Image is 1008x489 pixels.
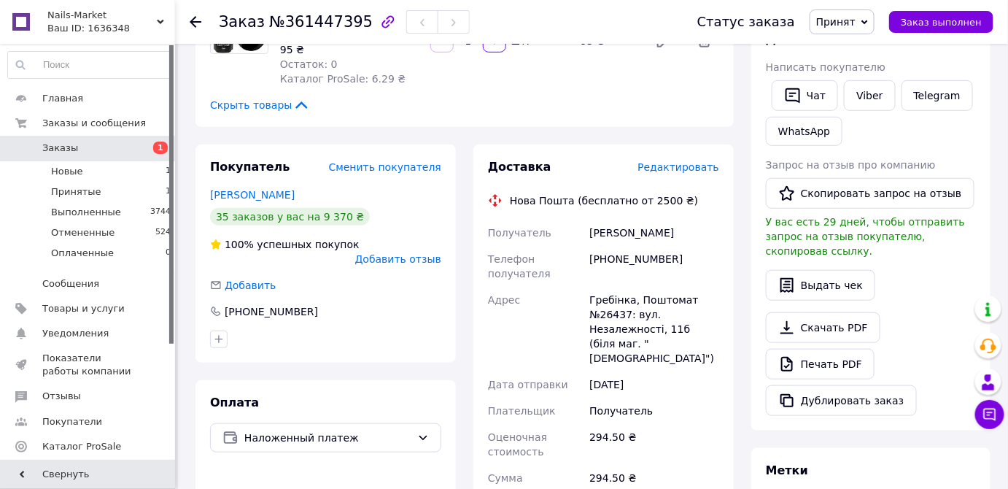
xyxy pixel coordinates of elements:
[488,431,547,458] span: Оценочная стоимость
[8,52,171,78] input: Поиск
[219,13,265,31] span: Заказ
[42,302,125,315] span: Товары и услуги
[586,424,722,465] div: 294.50 ₴
[637,161,719,173] span: Редактировать
[51,185,101,199] span: Принятые
[210,396,259,409] span: Оплата
[42,390,81,403] span: Отзывы
[766,159,936,171] span: Запрос на отзыв про компанию
[47,22,175,35] div: Ваш ID: 1636348
[150,206,171,219] span: 3744
[190,15,201,29] div: Вернуться назад
[766,463,808,477] span: Метки
[42,440,121,453] span: Каталог ProSale
[166,165,171,178] span: 1
[42,142,78,155] span: Заказы
[51,206,121,219] span: Выполненные
[766,385,917,416] button: Дублировать заказ
[51,226,115,239] span: Отмененные
[766,178,974,209] button: Скопировать запрос на отзыв
[244,430,411,446] span: Наложенный платеж
[166,185,171,199] span: 1
[889,11,993,33] button: Заказ выполнен
[280,73,406,85] span: Каталог ProSale: 6.29 ₴
[355,253,441,265] span: Добавить отзыв
[42,92,83,105] span: Главная
[506,193,702,208] div: Нова Пошта (бесплатно от 2500 ₴)
[488,227,551,239] span: Получатель
[816,16,856,28] span: Принят
[766,117,842,146] a: WhatsApp
[210,237,360,252] div: успешных покупок
[153,142,168,154] span: 1
[488,294,520,306] span: Адрес
[42,352,135,378] span: Показатели работы компании
[766,349,875,380] a: Печать PDF
[975,400,1004,429] button: Чат с покупателем
[155,226,171,239] span: 524
[902,80,973,111] a: Telegram
[844,80,895,111] a: Viber
[488,379,568,390] span: Дата отправки
[51,247,114,260] span: Оплаченные
[280,58,338,70] span: Остаток: 0
[210,208,370,226] div: 35 заказов у вас на 9 370 ₴
[586,220,722,246] div: [PERSON_NAME]
[210,189,295,201] a: [PERSON_NAME]
[766,32,829,46] span: Действия
[42,277,99,290] span: Сообщения
[269,13,373,31] span: №361447395
[586,287,722,371] div: Гребінка, Поштомат №26437: вул. Незалежності, 11б (біля маг. "[DEMOGRAPHIC_DATA]")
[488,405,556,417] span: Плательщик
[766,61,885,73] span: Написать покупателю
[42,327,109,340] span: Уведомления
[586,398,722,424] div: Получатель
[42,415,102,428] span: Покупатели
[772,80,838,111] button: Чат
[223,304,319,319] div: [PHONE_NUMBER]
[488,160,551,174] span: Доставка
[210,160,290,174] span: Покупатель
[225,239,254,250] span: 100%
[329,161,441,173] span: Сменить покупателя
[766,216,965,257] span: У вас есть 29 дней, чтобы отправить запрос на отзыв покупателю, скопировав ссылку.
[210,98,310,112] span: Скрыть товары
[766,312,880,343] a: Скачать PDF
[901,17,982,28] span: Заказ выполнен
[47,9,157,22] span: Nails-Market
[697,15,795,29] div: Статус заказа
[586,371,722,398] div: [DATE]
[766,270,875,301] button: Выдать чек
[280,42,419,57] div: 95 ₴
[51,165,83,178] span: Новые
[488,253,551,280] span: Телефон получателя
[42,117,146,130] span: Заказы и сообщения
[586,246,722,287] div: [PHONE_NUMBER]
[225,280,276,291] span: Добавить
[166,247,171,260] span: 0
